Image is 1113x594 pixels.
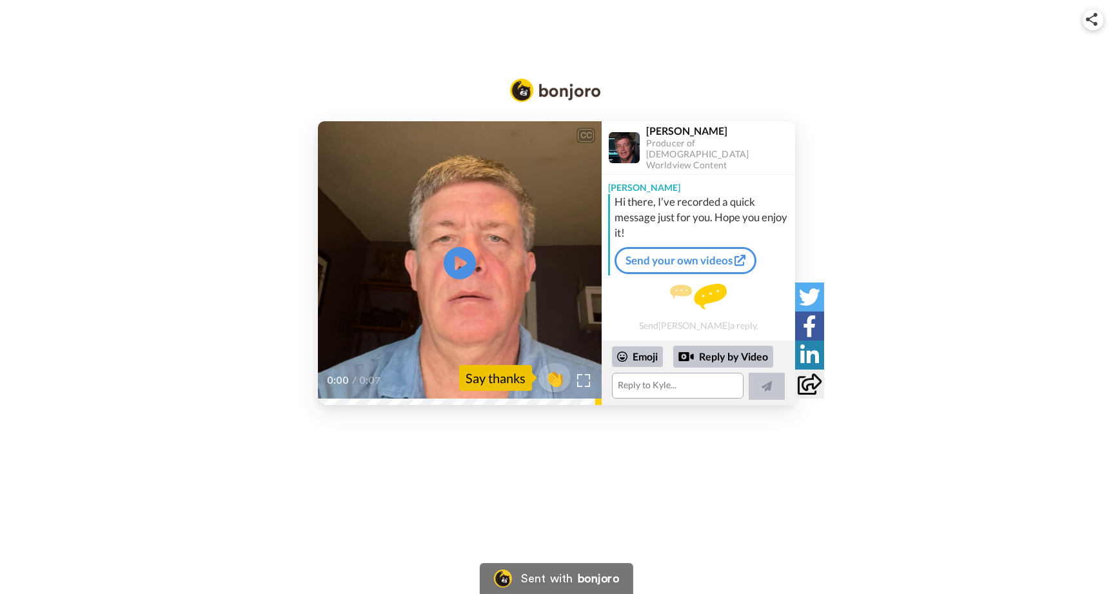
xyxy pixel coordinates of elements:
span: 0:07 [359,373,382,388]
button: 👏 [538,363,571,392]
span: / [352,373,357,388]
div: Hi there, I’ve recorded a quick message just for you. Hope you enjoy it! [615,194,792,241]
a: Send your own videos [615,247,756,274]
div: Emoji [612,346,663,367]
div: CC [578,129,594,142]
img: ic_share.svg [1086,13,1098,26]
img: Bonjoro Logo [510,79,600,102]
div: Send [PERSON_NAME] a reply. [602,281,795,334]
div: [PERSON_NAME] [646,124,794,137]
div: [PERSON_NAME] [602,175,795,194]
span: 0:00 [327,373,350,388]
img: Full screen [577,374,590,387]
div: Producer of [DEMOGRAPHIC_DATA] Worldview Content [646,138,794,170]
div: Say thanks [459,365,532,391]
img: Profile Image [609,132,640,163]
div: Reply by Video [673,346,773,368]
img: message.svg [670,284,727,310]
div: Reply by Video [678,349,694,364]
span: 👏 [538,368,571,388]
